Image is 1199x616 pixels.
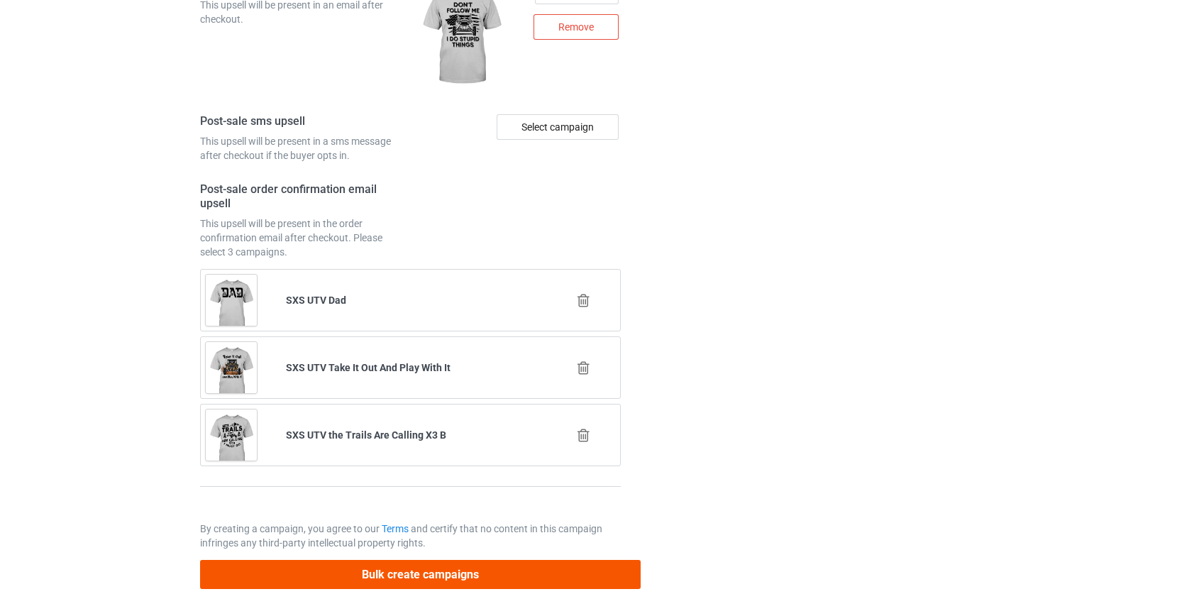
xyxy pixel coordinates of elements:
h4: Post-sale sms upsell [200,114,406,129]
div: Select campaign [497,114,619,140]
h4: Post-sale order confirmation email upsell [200,182,406,211]
b: SXS UTV the Trails Are Calling X3 B [286,429,446,441]
div: Remove [534,14,619,40]
b: SXS UTV Take It Out And Play With It [286,362,451,373]
div: This upsell will be present in the order confirmation email after checkout. Please select 3 campa... [200,216,406,259]
b: SXS UTV Dad [286,295,346,306]
div: This upsell will be present in a sms message after checkout if the buyer opts in. [200,134,406,163]
button: Bulk create campaigns [200,560,641,589]
p: By creating a campaign, you agree to our and certify that no content in this campaign infringes a... [200,522,621,550]
a: Terms [382,523,409,534]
